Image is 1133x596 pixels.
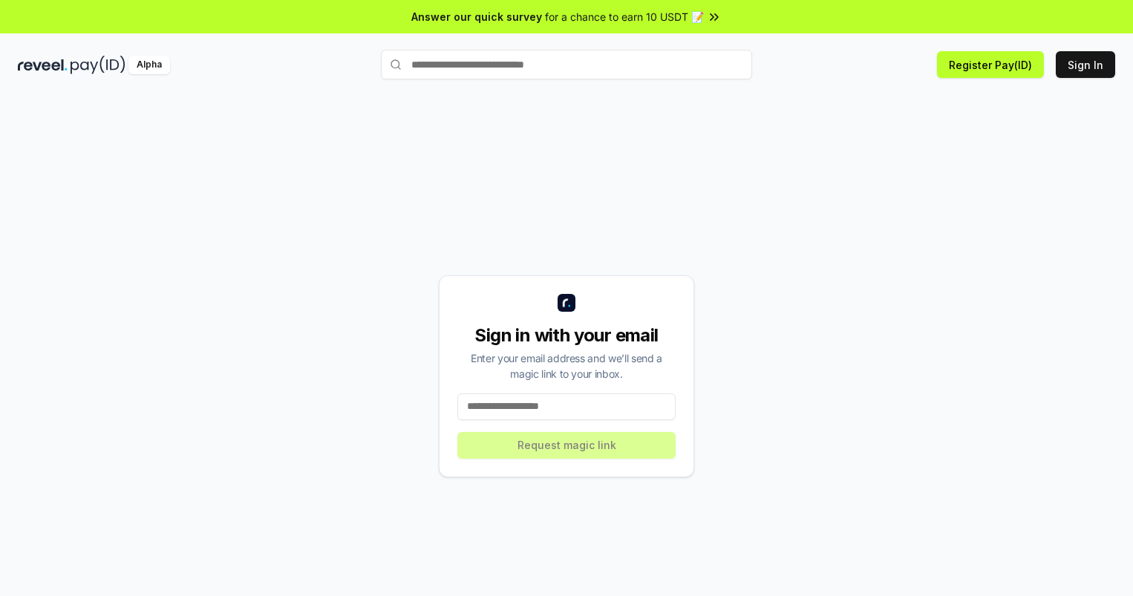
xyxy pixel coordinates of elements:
div: Sign in with your email [457,324,676,347]
img: logo_small [558,294,575,312]
div: Alpha [128,56,170,74]
button: Register Pay(ID) [937,51,1044,78]
img: pay_id [71,56,125,74]
img: reveel_dark [18,56,68,74]
span: for a chance to earn 10 USDT 📝 [545,9,704,24]
button: Sign In [1056,51,1115,78]
div: Enter your email address and we’ll send a magic link to your inbox. [457,350,676,381]
span: Answer our quick survey [411,9,542,24]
